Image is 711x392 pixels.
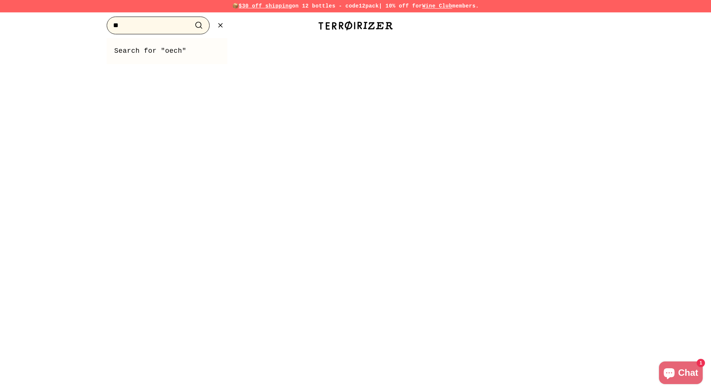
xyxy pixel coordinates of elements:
p: 📦 on 12 bottles - code | 10% off for members. [88,2,623,10]
strong: 12pack [359,3,379,9]
a: Wine Club [422,3,452,9]
inbox-online-store-chat: Shopify online store chat [657,361,705,386]
a: Search for "oech" [114,46,220,57]
span: $30 off shipping [239,3,292,9]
